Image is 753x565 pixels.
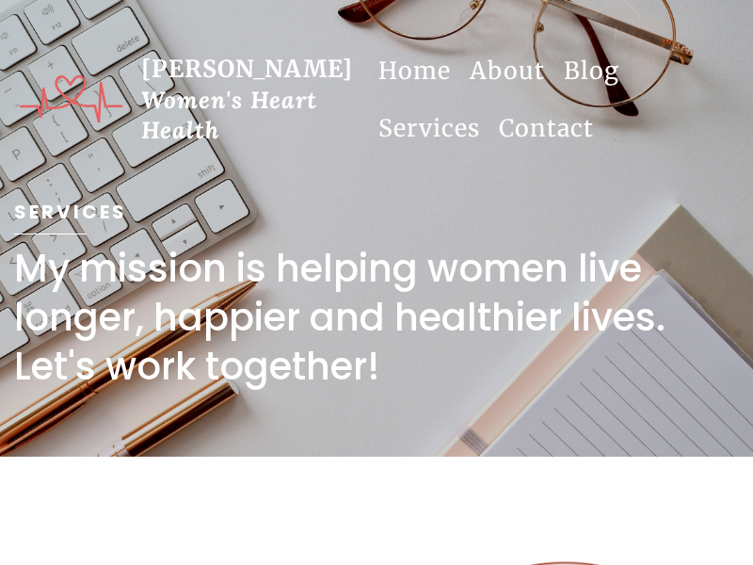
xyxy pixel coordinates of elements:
[489,100,603,157] a: Contact
[369,100,489,157] a: Services
[554,42,629,100] a: Blog
[14,199,127,225] span: SERVICES
[369,42,460,100] a: Home
[141,54,353,84] strong: [PERSON_NAME]
[19,64,124,136] img: Brand Logo
[460,42,554,100] a: About
[141,85,317,146] span: Women's Heart Health
[14,242,665,393] span: My mission is helping women live longer, happier and healthier lives. Let's work together!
